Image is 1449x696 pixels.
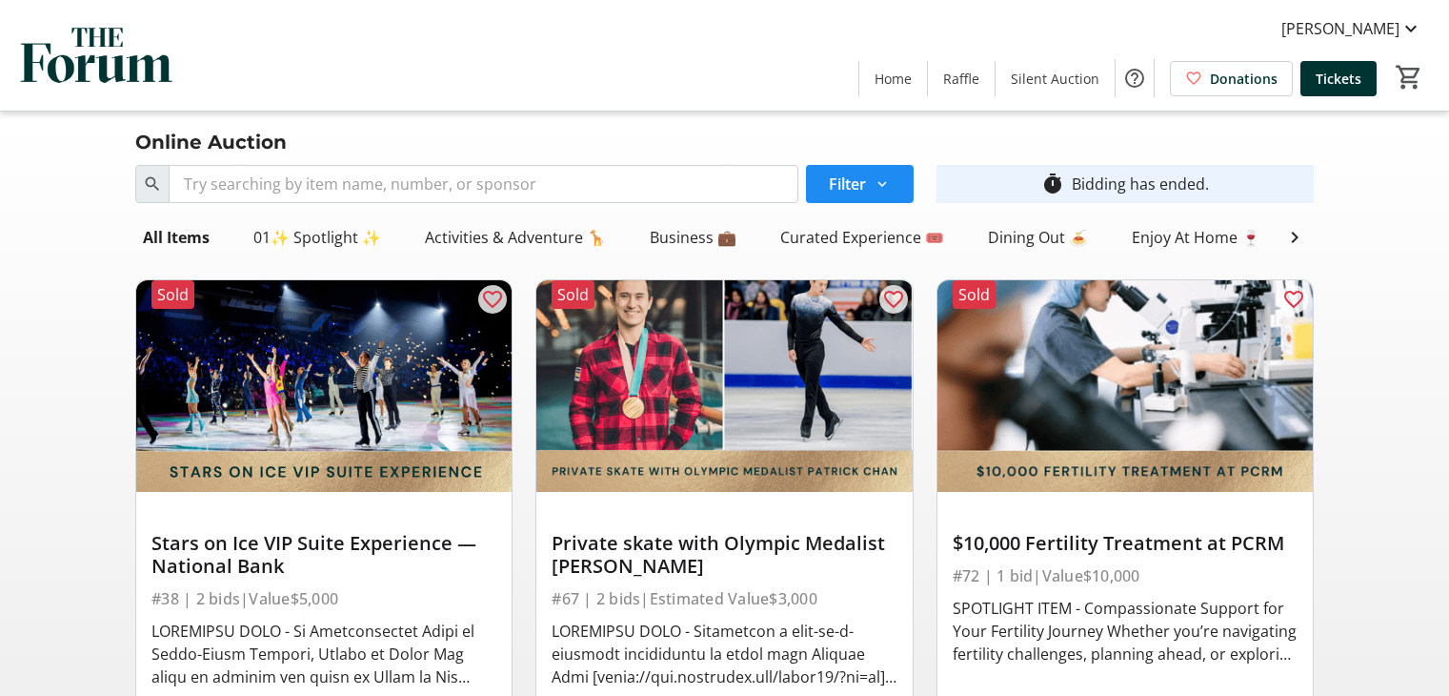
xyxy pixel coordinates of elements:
[151,585,496,612] div: #38 | 2 bids | Value $5,000
[1116,59,1154,97] button: Help
[859,61,927,96] a: Home
[552,280,594,309] div: Sold
[151,620,496,688] div: LOREMIPSU DOLO - Si Ametconsectet Adipi el Seddo-Eiusm Tempori, Utlabo et Dolor Mag aliqu en admi...
[980,218,1096,256] div: Dining Out 🍝
[552,585,896,612] div: #67 | 2 bids | Estimated Value $3,000
[829,173,866,195] span: Filter
[1316,69,1361,89] span: Tickets
[806,165,914,203] button: Filter
[1170,61,1293,96] a: Donations
[953,563,1298,589] div: #72 | 1 bid | Value $10,000
[1282,288,1305,311] mat-icon: favorite_outline
[1281,17,1399,40] span: [PERSON_NAME]
[11,8,181,103] img: The Forum's Logo
[642,218,744,256] div: Business 💼
[928,61,995,96] a: Raffle
[536,280,912,492] img: Private skate with Olympic Medalist Patrick Chan
[1072,173,1209,195] div: Bidding has ended.
[953,280,996,309] div: Sold
[1300,61,1377,96] a: Tickets
[136,280,512,492] img: Stars on Ice VIP Suite Experience — National Bank
[135,218,217,256] div: All Items
[169,165,798,203] input: Try searching by item name, number, or sponsor
[481,288,504,311] mat-icon: favorite_outline
[875,69,912,89] span: Home
[1392,60,1426,94] button: Cart
[124,127,298,157] div: Online Auction
[552,620,896,688] div: LOREMIPSU DOLO - Sitametcon a elit-se-d-eiusmodt incididuntu la etdol magn Aliquae Admi [venia://...
[417,218,614,256] div: Activities & Adventure 🦒
[552,532,896,578] div: Private skate with Olympic Medalist [PERSON_NAME]
[151,532,496,578] div: Stars on Ice VIP Suite Experience — National Bank
[1210,69,1278,89] span: Donations
[1266,13,1438,44] button: [PERSON_NAME]
[151,280,194,309] div: Sold
[937,280,1313,492] img: $10,000 Fertility Treatment at PCRM
[1124,218,1268,256] div: Enjoy At Home 🍷
[1041,173,1064,195] mat-icon: timer_outline
[882,288,905,311] mat-icon: favorite_outline
[943,69,979,89] span: Raffle
[773,218,952,256] div: Curated Experience 🎟️
[953,532,1298,555] div: $10,000 Fertility Treatment at PCRM
[246,218,389,256] div: 01✨ Spotlight ✨
[996,61,1115,96] a: Silent Auction
[1011,69,1099,89] span: Silent Auction
[953,597,1298,665] div: SPOTLIGHT ITEM - Compassionate Support for Your Fertility Journey Whether you’re navigating ferti...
